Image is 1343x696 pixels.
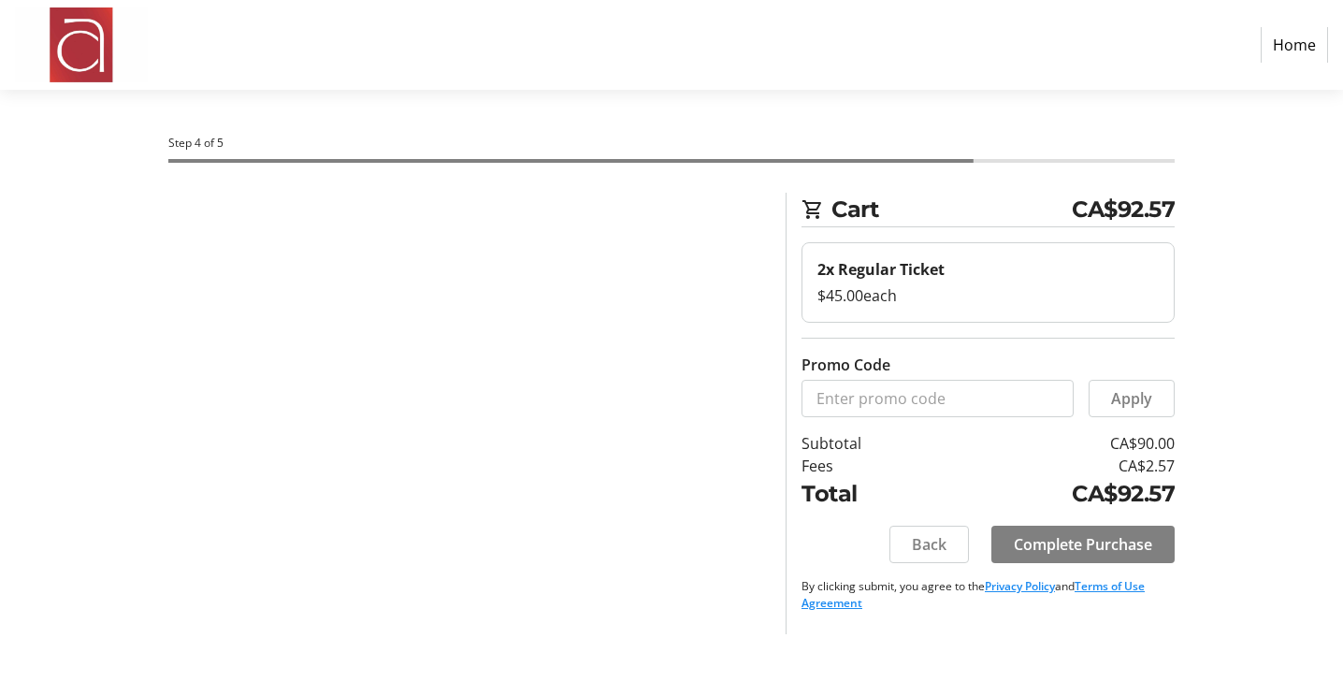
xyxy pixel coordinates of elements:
a: Terms of Use Agreement [801,578,1145,611]
p: By clicking submit, you agree to the and [801,578,1175,612]
td: CA$2.57 [939,455,1175,477]
td: CA$92.57 [939,477,1175,511]
a: Privacy Policy [985,578,1055,594]
td: Subtotal [801,432,939,455]
span: Back [912,533,946,556]
strong: 2x Regular Ticket [817,259,945,280]
span: Cart [831,193,1072,226]
div: $45.00 each [817,284,1159,307]
td: CA$90.00 [939,432,1175,455]
span: Apply [1111,387,1152,410]
button: Complete Purchase [991,526,1175,563]
button: Back [889,526,969,563]
td: Fees [801,455,939,477]
img: Amadeus Choir of Greater Toronto 's Logo [15,7,148,82]
span: CA$92.57 [1072,193,1175,226]
a: Home [1261,27,1328,63]
div: Step 4 of 5 [168,135,1175,152]
td: Total [801,477,939,511]
button: Apply [1089,380,1175,417]
label: Promo Code [801,354,890,376]
input: Enter promo code [801,380,1074,417]
span: Complete Purchase [1014,533,1152,556]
